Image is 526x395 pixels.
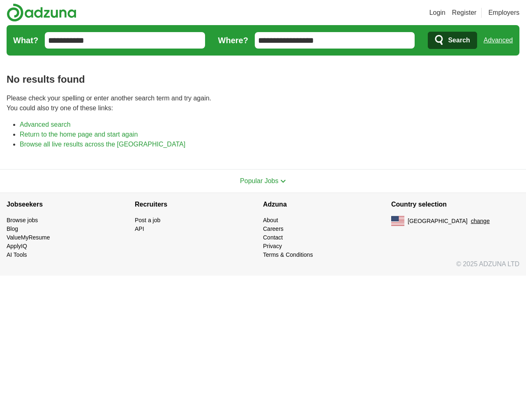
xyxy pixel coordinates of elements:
[7,251,27,258] a: AI Tools
[263,225,284,232] a: Careers
[448,32,470,49] span: Search
[240,177,278,184] span: Popular Jobs
[471,217,490,225] button: change
[7,93,519,113] p: Please check your spelling or enter another search term and try again. You could also try one of ...
[20,141,185,148] a: Browse all live results across the [GEOGRAPHIC_DATA]
[428,32,477,49] button: Search
[408,217,468,225] span: [GEOGRAPHIC_DATA]
[391,193,519,216] h4: Country selection
[218,34,248,46] label: Where?
[263,251,313,258] a: Terms & Conditions
[13,34,38,46] label: What?
[7,72,519,87] h1: No results found
[7,225,18,232] a: Blog
[484,32,513,49] a: Advanced
[263,217,278,223] a: About
[7,243,27,249] a: ApplyIQ
[20,131,138,138] a: Return to the home page and start again
[7,234,50,241] a: ValueMyResume
[263,234,283,241] a: Contact
[263,243,282,249] a: Privacy
[7,3,76,22] img: Adzuna logo
[391,216,404,226] img: US flag
[452,8,477,18] a: Register
[135,225,144,232] a: API
[280,179,286,183] img: toggle icon
[488,8,519,18] a: Employers
[135,217,160,223] a: Post a job
[429,8,445,18] a: Login
[7,217,38,223] a: Browse jobs
[20,121,71,128] a: Advanced search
